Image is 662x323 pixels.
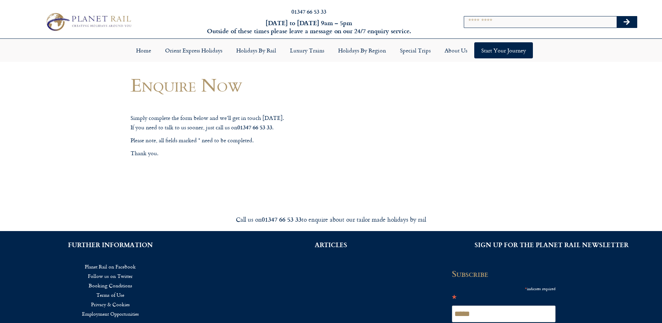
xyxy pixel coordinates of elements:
nav: Menu [10,262,210,318]
p: Simply complete the form below and we’ll get in touch [DATE]. If you need to talk to us sooner, j... [131,114,392,132]
img: Planet Rail Train Holidays Logo [43,11,134,33]
a: Booking Conditions [10,281,210,290]
strong: 01347 66 53 33 [237,123,272,131]
a: Start your Journey [474,42,533,58]
a: Terms of Use [10,290,210,300]
a: Holidays by Region [331,42,393,58]
a: About Us [438,42,474,58]
h1: Enquire Now [131,74,392,95]
h2: SIGN UP FOR THE PLANET RAIL NEWSLETTER [452,242,652,248]
h2: ARTICLES [231,242,431,248]
a: Privacy & Cookies [10,300,210,309]
a: Luxury Trains [283,42,331,58]
div: Call us on to enquire about our tailor made holidays by rail [136,215,527,223]
a: Employment Opportunities [10,309,210,318]
a: Holidays by Rail [229,42,283,58]
p: Please note, all fields marked * need to be completed. [131,136,392,145]
a: Orient Express Holidays [158,42,229,58]
nav: Menu [3,42,659,58]
h2: Subscribe [452,269,560,279]
a: 01347 66 53 33 [291,7,326,15]
a: Follow us on Twitter [10,271,210,281]
h2: FURTHER INFORMATION [10,242,210,248]
h6: [DATE] to [DATE] 9am – 5pm Outside of these times please leave a message on our 24/7 enquiry serv... [178,19,440,35]
div: indicates required [452,284,556,293]
a: Special Trips [393,42,438,58]
a: Planet Rail on Facebook [10,262,210,271]
button: Search [617,16,637,28]
a: Home [129,42,158,58]
strong: 01347 66 53 33 [262,215,302,224]
p: Thank you. [131,149,392,158]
